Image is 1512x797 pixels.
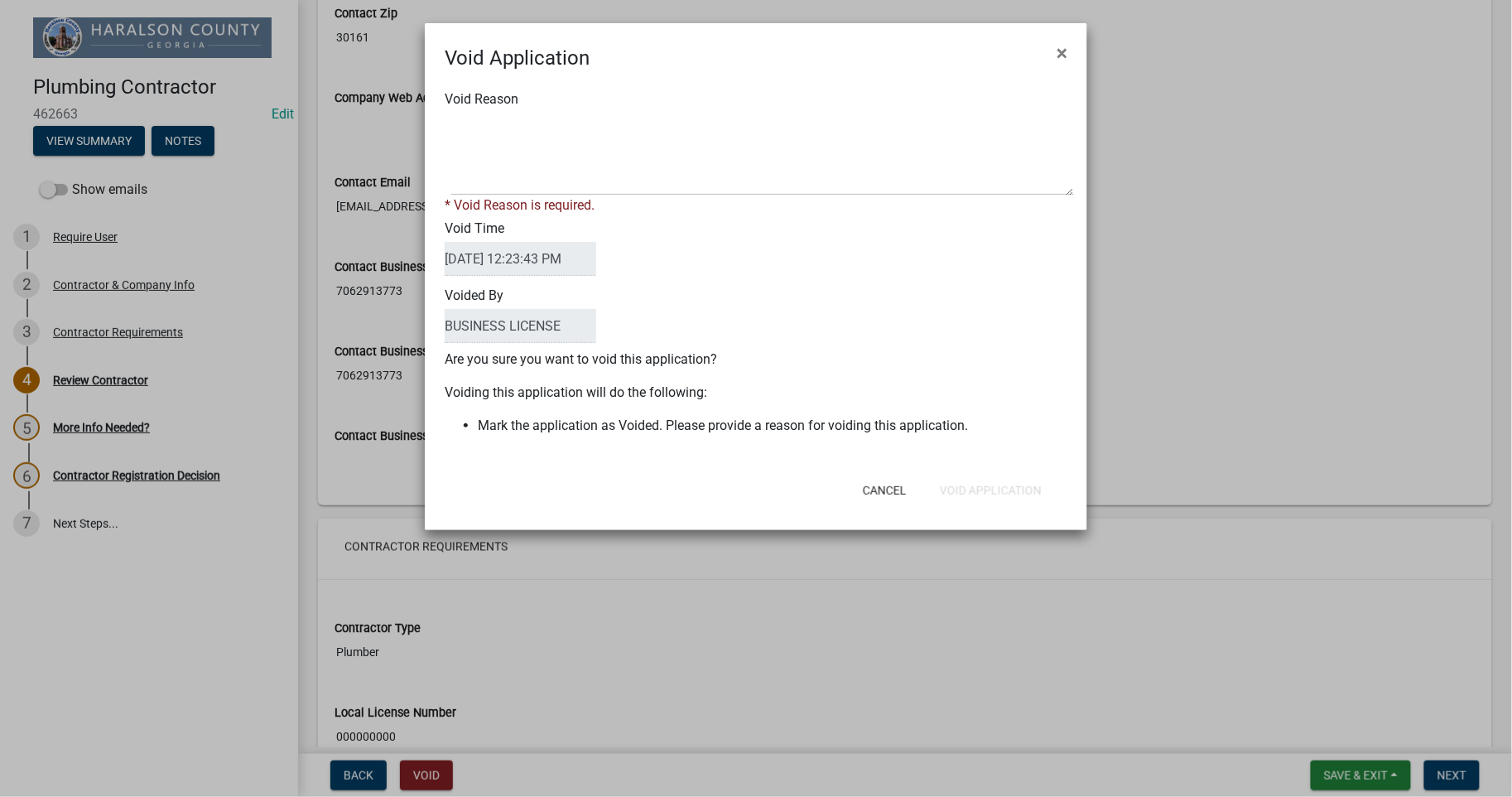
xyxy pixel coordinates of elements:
[478,416,1067,436] li: Mark the application as Voided. Please provide a reason for voiding this application.
[1043,30,1081,76] button: Close
[445,289,596,343] label: Voided By
[927,476,1055,505] button: Void Application
[445,309,596,343] input: VoidedBy
[445,93,518,106] label: Void Reason
[850,476,920,505] button: Cancel
[445,242,596,276] input: DateTime
[1057,41,1067,65] span: ×
[445,350,1067,370] p: Are you sure you want to void this application?
[445,196,1067,215] div: * Void Reason is required.
[445,222,596,276] label: Void Time
[445,43,590,73] h4: Void Application
[451,113,1074,196] textarea: Void Reason
[445,383,1067,403] p: Voiding this application will do the following:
